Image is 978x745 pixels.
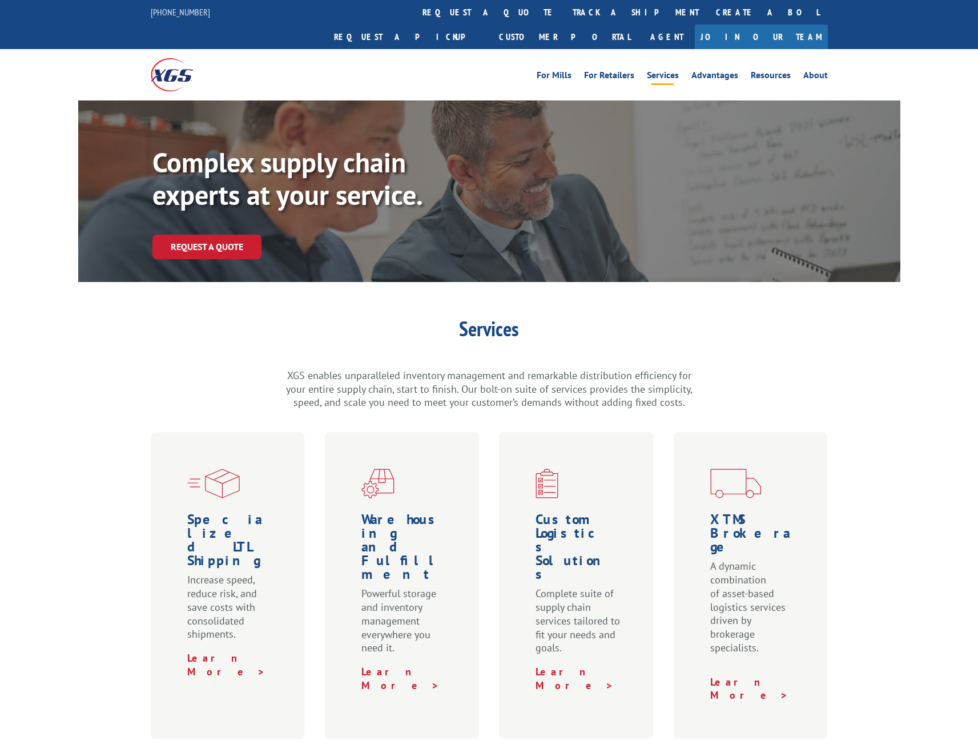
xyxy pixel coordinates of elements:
h1: Specialized LTL Shipping [187,513,273,573]
p: Complex supply chain experts at your service. [152,146,495,212]
a: Learn More > [536,665,614,692]
a: About [803,71,828,83]
a: Join Our Team [695,25,828,49]
a: Learn More > [361,665,440,692]
img: xgs-icon-transportation-forms-red [710,469,761,498]
p: XGS enables unparalleled inventory management and remarkable distribution efficiency for your ent... [284,369,695,409]
a: For Retailers [584,71,634,83]
a: Agent [639,25,695,49]
img: xgs-icon-custom-logistics-solutions-red [536,469,558,498]
p: Increase speed, reduce risk, and save costs with consolidated shipments. [187,573,273,651]
a: Request a Quote [152,235,261,259]
h1: Warehousing and Fulfillment [361,513,447,587]
img: xgs-icon-warehouseing-cutting-fulfillment-red [361,469,395,498]
img: xgs-icon-specialized-ltl-red [187,469,240,498]
a: Request a pickup [325,25,490,49]
a: [PHONE_NUMBER] [151,6,210,18]
a: Services [647,71,679,83]
a: Resources [751,71,791,83]
p: Complete suite of supply chain services tailored to fit your needs and goals. [536,587,621,665]
h1: Services [284,319,695,345]
a: For Mills [537,71,571,83]
a: Advantages [691,71,738,83]
a: Customer Portal [490,25,639,49]
h1: Custom Logistics Solutions [536,513,621,587]
a: Learn More > [187,651,265,678]
p: A dynamic combination of asset-based logistics services driven by brokerage specialists. [710,559,796,665]
h1: XTMS Brokerage [710,513,796,559]
p: Powerful storage and inventory management everywhere you need it. [361,587,447,665]
a: Learn More > [710,675,788,702]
